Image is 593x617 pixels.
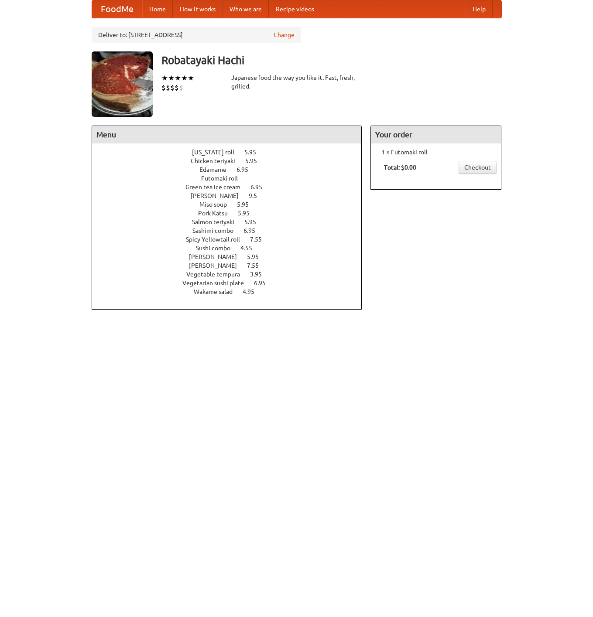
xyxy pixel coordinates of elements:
[254,280,274,286] span: 6.95
[166,83,170,92] li: $
[173,0,223,18] a: How it works
[250,271,271,278] span: 3.95
[189,253,275,260] a: [PERSON_NAME] 5.95
[245,157,266,164] span: 5.95
[192,218,272,225] a: Salmon teriyaki 5.95
[269,0,321,18] a: Recipe videos
[201,175,263,182] a: Futomaki roll
[459,161,497,174] a: Checkout
[223,0,269,18] a: Who we are
[186,236,249,243] span: Spicy Yellowtail roll
[199,166,235,173] span: Edamame
[191,157,244,164] span: Chicken teriyaki
[189,253,246,260] span: [PERSON_NAME]
[92,0,142,18] a: FoodMe
[192,227,271,234] a: Sashimi combo 6.95
[161,73,168,83] li: ★
[175,83,179,92] li: $
[181,73,188,83] li: ★
[192,149,243,156] span: [US_STATE] roll
[185,184,249,191] span: Green tea ice cream
[371,126,501,143] h4: Your order
[142,0,173,18] a: Home
[244,218,265,225] span: 5.95
[189,262,246,269] span: [PERSON_NAME]
[238,210,258,217] span: 5.95
[92,27,301,43] div: Deliver to: [STREET_ADDRESS]
[240,245,261,252] span: 4.55
[194,288,241,295] span: Wakame salad
[247,262,267,269] span: 7.55
[192,227,242,234] span: Sashimi combo
[375,148,497,157] li: 1 × Futomaki roll
[274,31,295,39] a: Change
[92,51,153,117] img: angular.jpg
[199,166,264,173] a: Edamame 6.95
[249,192,266,199] span: 9.5
[170,83,175,92] li: $
[186,271,249,278] span: Vegetable tempura
[237,166,257,173] span: 6.95
[185,184,278,191] a: Green tea ice cream 6.95
[186,271,278,278] a: Vegetable tempura 3.95
[191,192,273,199] a: [PERSON_NAME] 9.5
[201,175,247,182] span: Futomaki roll
[188,73,194,83] li: ★
[196,245,239,252] span: Sushi combo
[182,280,282,286] a: Vegetarian sushi plate 6.95
[92,126,362,143] h4: Menu
[199,201,236,208] span: Miso soup
[198,210,237,217] span: Pork Katsu
[191,192,247,199] span: [PERSON_NAME]
[161,51,502,69] h3: Robatayaki Hachi
[250,184,271,191] span: 6.95
[243,227,264,234] span: 6.95
[243,288,263,295] span: 4.95
[182,280,253,286] span: Vegetarian sushi plate
[237,201,257,208] span: 5.95
[196,245,268,252] a: Sushi combo 4.55
[192,149,272,156] a: [US_STATE] roll 5.95
[199,201,265,208] a: Miso soup 5.95
[161,83,166,92] li: $
[168,73,175,83] li: ★
[191,157,273,164] a: Chicken teriyaki 5.95
[179,83,183,92] li: $
[189,262,275,269] a: [PERSON_NAME] 7.55
[231,73,362,91] div: Japanese food the way you like it. Fast, fresh, grilled.
[250,236,271,243] span: 7.55
[192,218,243,225] span: Salmon teriyaki
[194,288,271,295] a: Wakame salad 4.95
[198,210,266,217] a: Pork Katsu 5.95
[175,73,181,83] li: ★
[466,0,493,18] a: Help
[244,149,265,156] span: 5.95
[384,164,416,171] b: Total: $0.00
[247,253,267,260] span: 5.95
[186,236,278,243] a: Spicy Yellowtail roll 7.55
